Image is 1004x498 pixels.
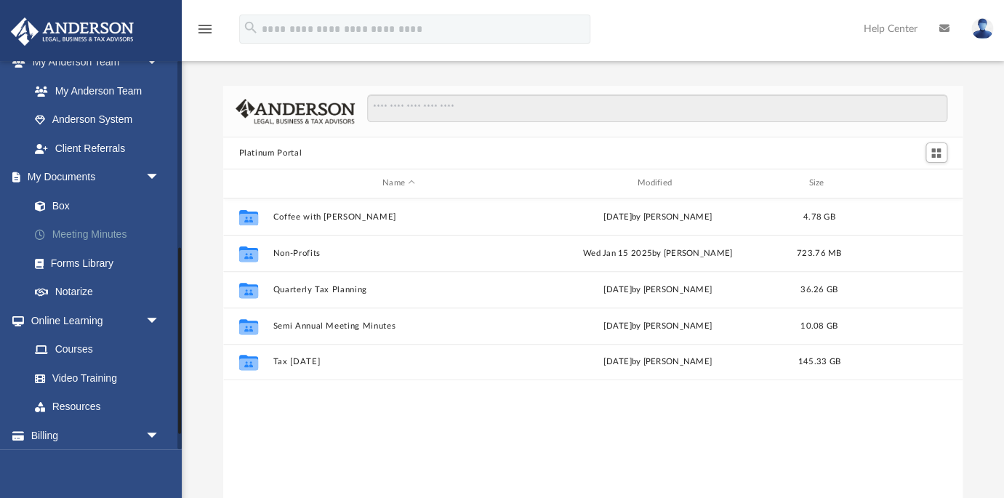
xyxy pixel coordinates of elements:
img: Anderson Advisors Platinum Portal [7,17,138,46]
a: Video Training [20,364,167,393]
button: Semi Annual Meeting Minutes [273,321,525,331]
div: [DATE] by [PERSON_NAME] [531,356,784,369]
div: Size [790,177,848,190]
a: Client Referrals [20,134,174,163]
div: [DATE] by [PERSON_NAME] [531,283,784,296]
a: My Anderson Team [20,76,167,105]
a: Courses [20,335,174,364]
span: 10.08 GB [800,321,837,329]
span: 145.33 GB [798,358,840,366]
a: Notarize [20,278,182,307]
img: User Pic [971,18,993,39]
div: id [229,177,265,190]
a: Forms Library [20,249,174,278]
span: arrow_drop_down [145,48,174,78]
div: [DATE] by [PERSON_NAME] [531,319,784,332]
button: Platinum Portal [238,147,302,160]
a: My Documentsarrow_drop_down [10,163,182,192]
span: 723.76 MB [796,249,840,257]
span: arrow_drop_down [145,163,174,193]
button: Coffee with [PERSON_NAME] [273,212,525,222]
span: 36.26 GB [800,285,837,293]
button: Tax [DATE] [273,357,525,366]
span: 4.78 GB [803,212,835,220]
div: [DATE] by [PERSON_NAME] [531,210,784,223]
div: Name [272,177,524,190]
span: arrow_drop_down [145,306,174,336]
input: Search files and folders [367,95,947,122]
div: Wed Jan 15 2025 by [PERSON_NAME] [531,246,784,260]
span: arrow_drop_down [145,421,174,451]
a: Meeting Minutes [20,220,182,249]
button: Quarterly Tax Planning [273,285,525,294]
a: My Anderson Teamarrow_drop_down [10,48,174,77]
a: Resources [20,393,174,422]
div: Modified [531,177,783,190]
a: menu [196,28,214,38]
i: menu [196,20,214,38]
a: Box [20,191,174,220]
div: id [854,177,956,190]
button: Non-Profits [273,249,525,258]
button: Switch to Grid View [925,142,947,163]
a: Billingarrow_drop_down [10,421,182,450]
i: search [243,20,259,36]
a: Online Learningarrow_drop_down [10,306,174,335]
a: Anderson System [20,105,174,134]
